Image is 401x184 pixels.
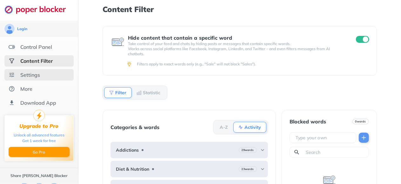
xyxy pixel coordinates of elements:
img: avatar.svg [4,24,15,34]
img: social-selected.svg [9,58,15,64]
div: Blocked words [290,119,326,124]
b: 23 words [242,167,254,171]
div: Unlock all advanced features [14,132,64,138]
img: about.svg [9,86,15,92]
input: Type your own [295,135,353,141]
b: A-Z [220,125,228,129]
input: Search [305,149,366,155]
div: Settings [20,72,40,78]
img: Filter [109,90,114,95]
div: Content Filter [20,58,53,64]
div: Hide content that contain a specific word [128,35,344,41]
img: logo-webpage.svg [4,5,73,14]
div: More [20,86,32,92]
b: Diet & Nutrition [116,167,149,172]
b: Activity [244,125,261,129]
b: Addictions [116,148,139,153]
img: Activity [238,125,243,130]
b: 0 words [355,119,366,124]
div: Share [PERSON_NAME] Blocker [10,173,68,178]
b: Filter [115,91,126,95]
div: Get 1 week for free [22,138,56,144]
div: Download App [20,100,56,106]
div: Login [17,26,27,31]
div: Upgrade to Pro [20,123,59,129]
button: Go Pro [9,147,70,157]
div: Control Panel [20,44,52,50]
img: upgrade-to-pro.svg [33,110,45,121]
b: 29 words [242,148,254,152]
div: Filters apply to exact words only (e.g., "Sale" will not block "Sales"). [137,62,368,67]
img: features.svg [9,44,15,50]
img: Statistic [137,90,142,95]
img: settings.svg [9,72,15,78]
div: Categories & words [110,124,159,130]
h1: Content Filter [103,5,377,13]
b: Statistic [143,91,160,95]
img: download-app.svg [9,100,15,106]
p: Take control of your feed and chats by hiding posts or messages that contain specific words. [128,41,344,46]
p: Works across social platforms like Facebook, Instagram, LinkedIn, and Twitter – and even filters ... [128,46,344,56]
